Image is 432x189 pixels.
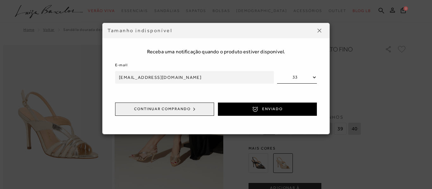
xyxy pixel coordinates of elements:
input: Informe seu e-mail [115,71,274,84]
div: Tamanho indisponível [108,27,314,34]
label: E-mail [115,62,128,68]
span: Receba uma notificação quando o produto estiver disponível. [115,48,317,55]
button: ENVIADO [218,103,317,116]
img: icon-close.png [318,29,321,32]
span: ENVIADO [262,106,283,112]
button: Continuar comprando [115,103,214,116]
